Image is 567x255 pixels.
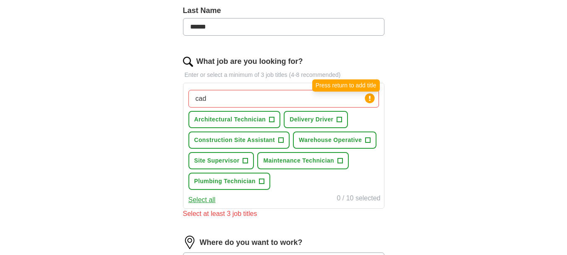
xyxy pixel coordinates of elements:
span: Warehouse Operative [299,136,362,145]
button: Delivery Driver [284,111,348,128]
img: location.png [183,236,196,249]
button: Site Supervisor [188,152,254,169]
div: 0 / 10 selected [337,193,380,205]
button: Select all [188,195,216,205]
label: What job are you looking for? [196,56,303,67]
button: Warehouse Operative [293,131,376,149]
p: Enter or select a minimum of 3 job titles (4-8 recommended) [183,71,384,79]
span: Plumbing Technician [194,177,256,186]
span: Architectural Technician [194,115,266,124]
button: Maintenance Technician [257,152,348,169]
div: Select at least 3 job titles [183,209,384,219]
span: Maintenance Technician [263,156,334,165]
img: search.png [183,57,193,67]
span: Construction Site Assistant [194,136,275,145]
span: Delivery Driver [290,115,333,124]
input: Type a job title and press enter [188,90,379,108]
div: Press return to add title [312,79,380,92]
label: Last Name [183,5,384,16]
span: Site Supervisor [194,156,240,165]
button: Plumbing Technician [188,173,270,190]
button: Architectural Technician [188,111,281,128]
button: Construction Site Assistant [188,131,290,149]
label: Where do you want to work? [200,237,303,248]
